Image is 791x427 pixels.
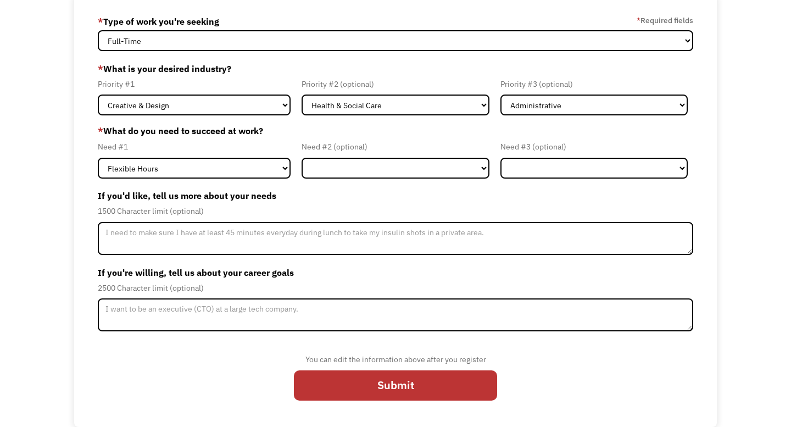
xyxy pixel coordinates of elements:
input: Submit [294,370,497,401]
div: Priority #1 [98,77,291,91]
label: What do you need to succeed at work? [98,124,693,137]
div: Priority #3 (optional) [500,77,688,91]
div: 2500 Character limit (optional) [98,281,693,295]
div: You can edit the information above after you register [294,353,497,366]
form: Member-Update-Form-Step2 [98,13,693,409]
div: 1500 Character limit (optional) [98,204,693,218]
label: If you'd like, tell us more about your needs [98,187,693,204]
label: Type of work you're seeking [98,13,219,30]
div: Need #1 [98,140,291,153]
div: Need #2 (optional) [302,140,489,153]
div: Need #3 (optional) [500,140,688,153]
label: Required fields [637,14,693,27]
label: What is your desired industry? [98,60,693,77]
label: If you're willing, tell us about your career goals [98,264,693,281]
div: Priority #2 (optional) [302,77,489,91]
